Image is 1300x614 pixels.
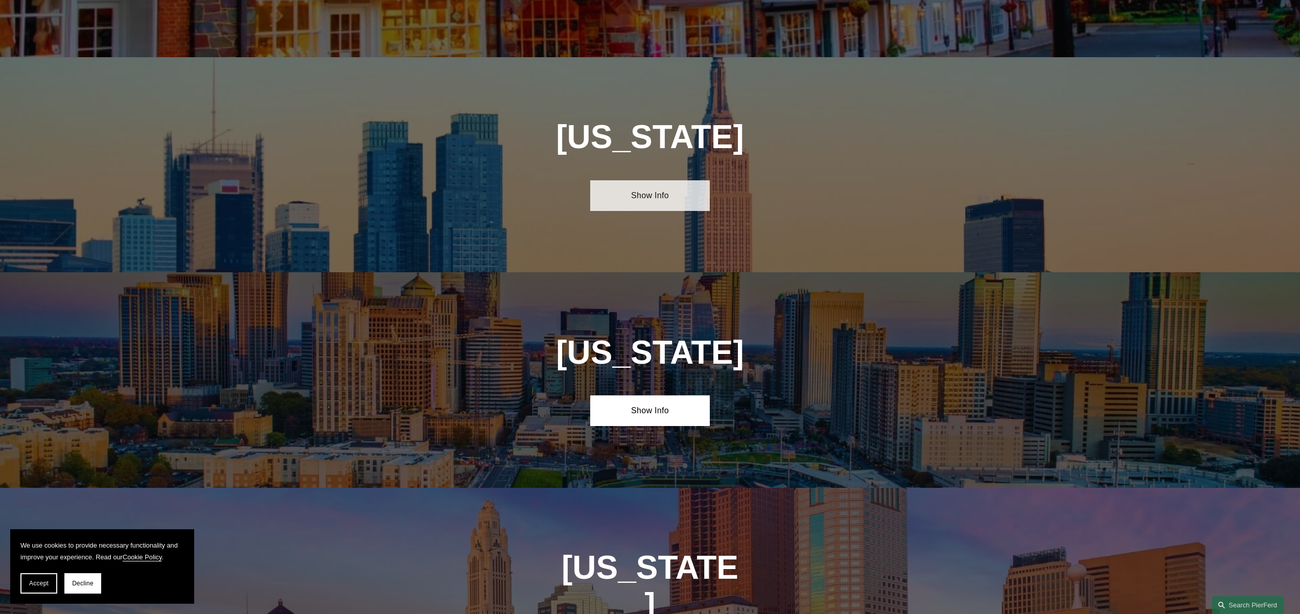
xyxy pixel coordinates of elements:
[10,529,194,604] section: Cookie banner
[72,580,94,587] span: Decline
[64,573,101,594] button: Decline
[123,553,162,561] a: Cookie Policy
[501,119,799,156] h1: [US_STATE]
[501,334,799,371] h1: [US_STATE]
[29,580,49,587] span: Accept
[20,539,184,563] p: We use cookies to provide necessary functionality and improve your experience. Read our .
[590,180,709,211] a: Show Info
[1212,596,1284,614] a: Search this site
[20,573,57,594] button: Accept
[590,395,709,426] a: Show Info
